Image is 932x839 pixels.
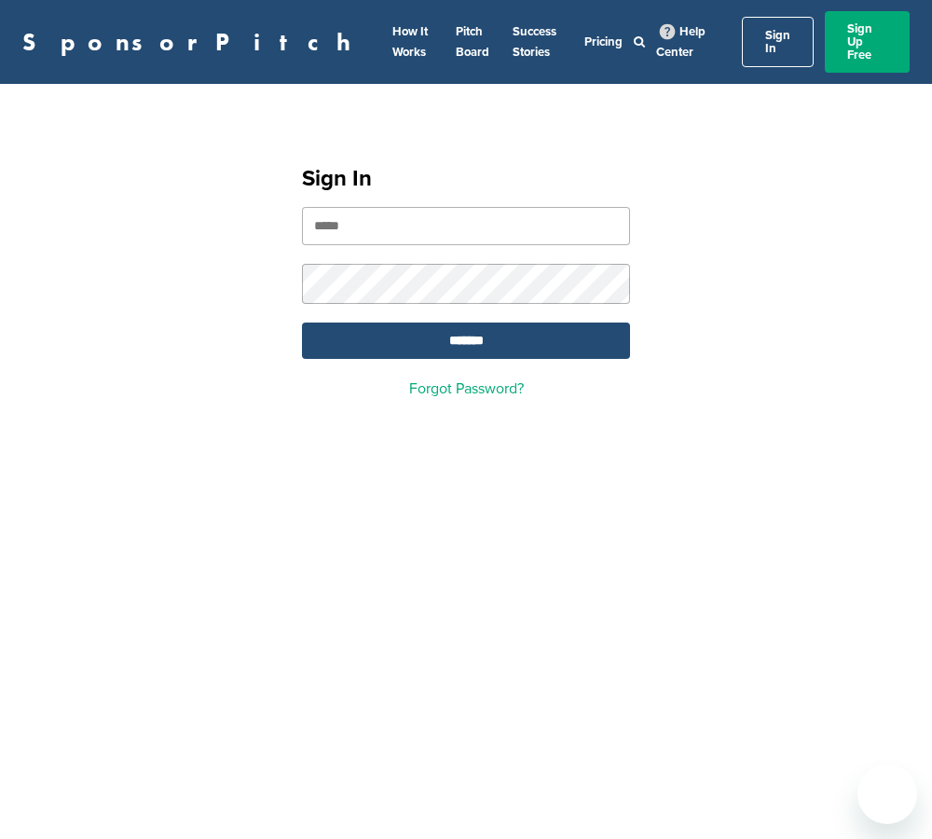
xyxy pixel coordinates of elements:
a: Help Center [656,21,706,63]
a: Forgot Password? [409,379,524,398]
a: Sign Up Free [825,11,910,73]
a: Pitch Board [456,24,489,60]
a: Success Stories [513,24,556,60]
a: Sign In [742,17,814,67]
a: Pricing [584,34,623,49]
iframe: Button to launch messaging window [857,764,917,824]
a: How It Works [392,24,428,60]
a: SponsorPitch [22,30,363,54]
h1: Sign In [302,162,630,196]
